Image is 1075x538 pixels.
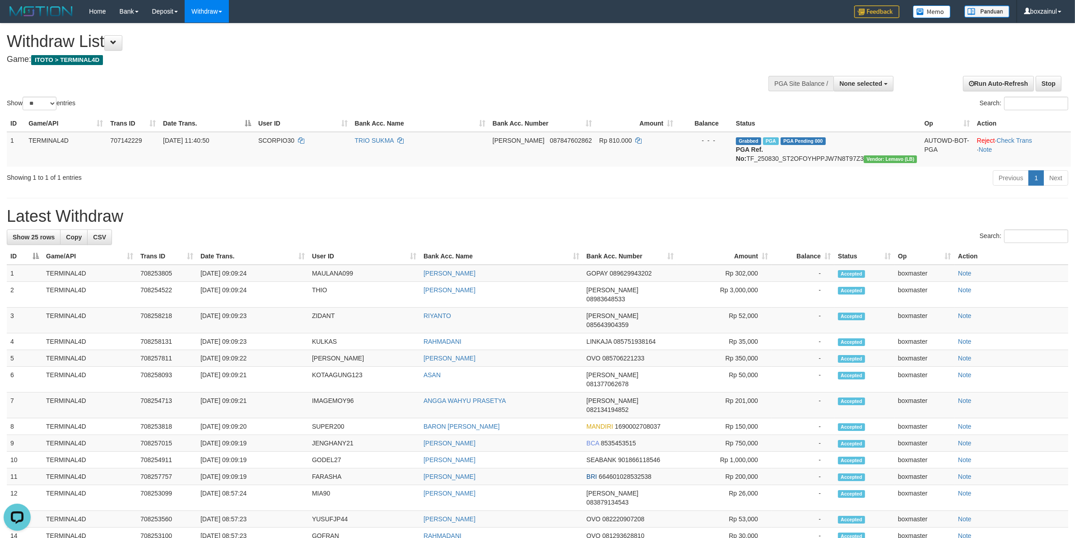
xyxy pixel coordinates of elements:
td: TERMINAL4D [42,333,137,350]
td: Rp 201,000 [677,393,772,418]
td: KOTAAGUNG123 [308,367,420,393]
th: Action [954,248,1068,265]
a: Note [958,338,972,345]
td: IMAGEMOY96 [308,393,420,418]
td: boxmaster [894,350,954,367]
span: Accepted [838,270,865,278]
td: boxmaster [894,511,954,528]
td: - [772,333,834,350]
span: Accepted [838,372,865,379]
td: TERMINAL4D [42,435,137,452]
span: Accepted [838,516,865,524]
span: Copy 081377062678 to clipboard [586,380,628,388]
h1: Withdraw List [7,33,707,51]
td: [DATE] 09:09:19 [197,468,308,485]
span: Copy 085751938164 to clipboard [614,338,656,345]
label: Show entries [7,97,75,110]
span: Copy 083879134543 to clipboard [586,499,628,506]
a: CSV [87,229,112,245]
td: 708254911 [137,452,197,468]
td: SUPER200 [308,418,420,435]
td: [DATE] 09:09:21 [197,393,308,418]
td: 8 [7,418,42,435]
td: 1 [7,132,25,167]
input: Search: [1004,97,1068,110]
td: 10 [7,452,42,468]
th: Amount: activate to sort column ascending [677,248,772,265]
td: TERMINAL4D [42,468,137,485]
a: Note [958,473,972,480]
td: - [772,485,834,511]
td: [DATE] 09:09:22 [197,350,308,367]
td: TERMINAL4D [42,308,137,333]
span: Marked by boxmaster [763,137,779,145]
span: [PERSON_NAME] [586,286,638,294]
td: - [772,308,834,333]
td: boxmaster [894,418,954,435]
a: [PERSON_NAME] [423,440,475,447]
a: Note [979,146,992,153]
select: Showentries [23,97,56,110]
td: boxmaster [894,367,954,393]
td: TERMINAL4D [42,511,137,528]
h4: Game: [7,55,707,64]
a: Note [958,355,972,362]
td: [DATE] 09:09:23 [197,333,308,350]
span: [DATE] 11:40:50 [163,137,209,144]
td: Rp 150,000 [677,418,772,435]
span: Copy 664601028532538 to clipboard [599,473,652,480]
td: 708257757 [137,468,197,485]
td: 3 [7,308,42,333]
th: Action [973,115,1071,132]
td: 12 [7,485,42,511]
td: [PERSON_NAME] [308,350,420,367]
td: boxmaster [894,452,954,468]
td: TERMINAL4D [42,265,137,282]
div: Showing 1 to 1 of 1 entries [7,169,441,182]
th: Op: activate to sort column ascending [921,115,973,132]
th: Amount: activate to sort column ascending [596,115,677,132]
span: [PERSON_NAME] [586,397,638,404]
a: Copy [60,229,88,245]
td: 6 [7,367,42,393]
span: Vendor URL: https://dashboard.q2checkout.com/secure [864,155,917,163]
span: GOPAY [586,270,608,277]
td: ZIDANT [308,308,420,333]
td: 9 [7,435,42,452]
span: CSV [93,234,106,241]
td: boxmaster [894,435,954,452]
td: - [772,452,834,468]
span: Accepted [838,313,865,320]
td: - [772,468,834,485]
th: Status [732,115,921,132]
span: Copy 901866118546 to clipboard [618,456,660,463]
a: RAHMADANI [423,338,461,345]
td: MAULANA099 [308,265,420,282]
th: User ID: activate to sort column ascending [255,115,351,132]
a: Note [958,286,972,294]
span: Show 25 rows [13,234,55,241]
td: Rp 350,000 [677,350,772,367]
td: 11 [7,468,42,485]
button: Open LiveChat chat widget [4,4,31,31]
a: [PERSON_NAME] [423,456,475,463]
th: Trans ID: activate to sort column ascending [137,248,197,265]
th: Bank Acc. Number: activate to sort column ascending [489,115,596,132]
input: Search: [1004,229,1068,243]
td: boxmaster [894,468,954,485]
a: [PERSON_NAME] [423,490,475,497]
img: panduan.png [964,5,1010,18]
a: Note [958,490,972,497]
td: [DATE] 08:57:24 [197,485,308,511]
a: ASAN [423,371,441,379]
span: Copy [66,234,82,241]
td: TERMINAL4D [42,350,137,367]
th: Trans ID: activate to sort column ascending [107,115,159,132]
td: KULKAS [308,333,420,350]
span: Accepted [838,355,865,363]
td: [DATE] 09:09:19 [197,452,308,468]
a: Note [958,456,972,463]
span: BRI [586,473,597,480]
td: - [772,265,834,282]
th: Bank Acc. Number: activate to sort column ascending [583,248,677,265]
